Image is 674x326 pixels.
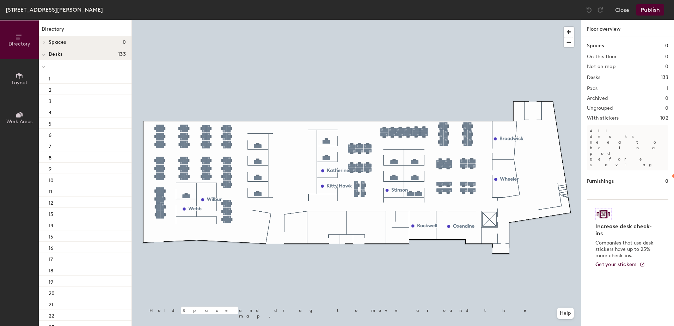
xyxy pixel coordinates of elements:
h1: 0 [665,177,668,185]
button: Close [615,4,629,16]
h1: 133 [661,74,668,81]
h2: 0 [665,96,668,101]
p: All desks need to be in a pod before saving [587,125,668,170]
button: Publish [636,4,664,16]
div: [STREET_ADDRESS][PERSON_NAME] [6,5,103,14]
h2: On this floor [587,54,617,60]
p: 15 [49,232,53,240]
a: Get your stickers [595,262,645,268]
p: 18 [49,266,53,274]
h1: 0 [665,42,668,50]
p: 19 [49,277,53,285]
h2: With stickers [587,115,619,121]
h2: 0 [665,64,668,70]
p: 16 [49,243,53,251]
img: Sticker logo [595,208,612,220]
h2: 0 [665,54,668,60]
p: 5 [49,119,51,127]
h1: Furnishings [587,177,614,185]
p: 14 [49,221,53,229]
p: 3 [49,96,51,104]
button: Help [557,308,574,319]
h1: Directory [39,25,131,36]
h1: Floor overview [581,20,674,36]
h2: 0 [665,105,668,111]
h2: Archived [587,96,608,101]
p: Companies that use desk stickers have up to 25% more check-ins. [595,240,656,259]
h1: Desks [587,74,600,81]
span: Spaces [49,40,66,45]
p: 4 [49,108,51,116]
img: Redo [597,6,604,13]
p: 17 [49,254,53,262]
span: Layout [12,80,27,86]
h2: Not on map [587,64,615,70]
span: 0 [123,40,126,45]
p: 21 [49,300,53,308]
h2: 1 [667,86,668,91]
p: 2 [49,85,51,93]
p: 8 [49,153,51,161]
h1: Spaces [587,42,604,50]
h2: Pods [587,86,598,91]
p: 7 [49,141,51,150]
p: 22 [49,311,54,319]
p: 11 [49,187,52,195]
span: Directory [8,41,30,47]
p: 1 [49,74,50,82]
p: 6 [49,130,51,138]
p: 9 [49,164,51,172]
span: Desks [49,52,62,57]
span: Work Areas [6,119,32,125]
span: Get your stickers [595,261,637,267]
p: 10 [49,175,54,183]
span: 133 [118,52,126,57]
p: 20 [49,288,55,296]
p: 12 [49,198,53,206]
p: 13 [49,209,53,217]
h4: Increase desk check-ins [595,223,656,237]
img: Undo [586,6,593,13]
h2: 102 [660,115,668,121]
h2: Ungrouped [587,105,613,111]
